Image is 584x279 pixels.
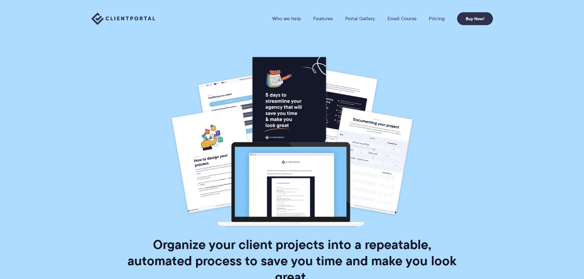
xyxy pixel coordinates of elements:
[272,16,301,22] a: Who we help
[387,16,417,22] a: Email Course
[457,12,493,25] a: Buy Now!
[313,16,333,22] a: Features
[429,16,445,22] a: Pricing
[345,16,375,22] a: Portal Gallery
